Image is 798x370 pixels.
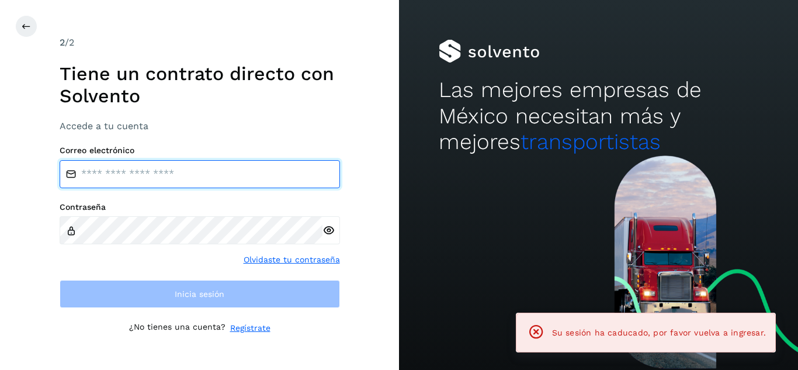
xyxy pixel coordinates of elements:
[60,202,340,212] label: Contraseña
[60,36,340,50] div: /2
[230,322,270,334] a: Regístrate
[552,328,766,337] span: Su sesión ha caducado, por favor vuelva a ingresar.
[175,290,224,298] span: Inicia sesión
[244,254,340,266] a: Olvidaste tu contraseña
[521,129,661,154] span: transportistas
[60,280,340,308] button: Inicia sesión
[60,120,340,132] h3: Accede a tu cuenta
[60,37,65,48] span: 2
[60,146,340,155] label: Correo electrónico
[129,322,225,334] p: ¿No tienes una cuenta?
[60,63,340,108] h1: Tiene un contrato directo con Solvento
[439,77,758,155] h2: Las mejores empresas de México necesitan más y mejores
